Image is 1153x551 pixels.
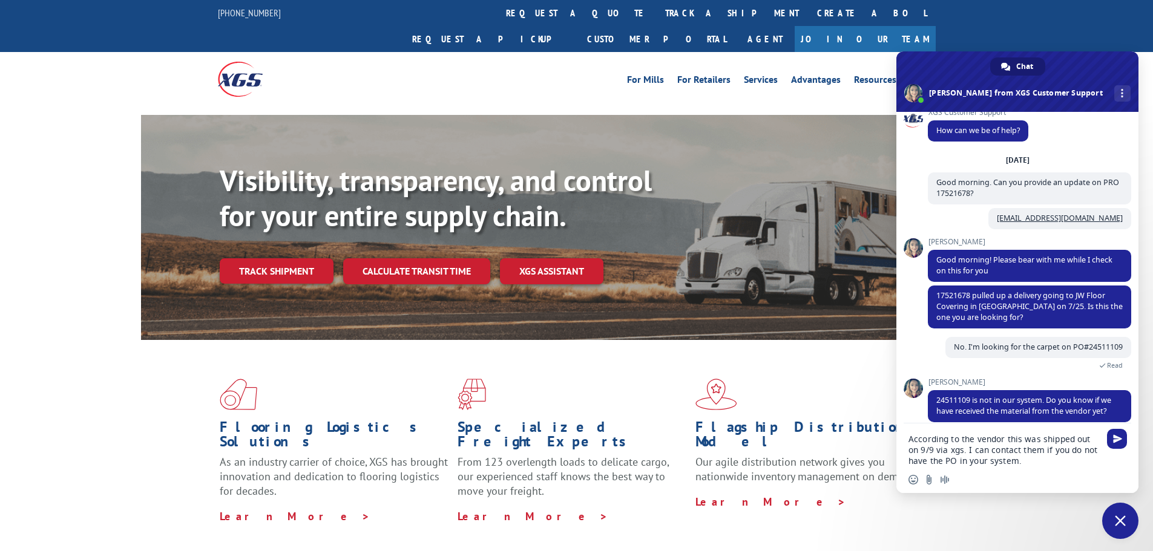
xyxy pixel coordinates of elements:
[908,475,918,484] span: Insert an emoji
[343,258,490,284] a: Calculate transit time
[695,495,846,509] a: Learn More >
[936,255,1112,276] span: Good morning! Please bear with me while I check on this for you
[795,26,936,52] a: Join Our Team
[1006,157,1030,164] div: [DATE]
[220,161,652,234] b: Visibility, transparency, and control for your entire supply chain.
[695,420,924,455] h1: Flagship Distribution Model
[936,177,1119,198] span: Good morning. Can you provide an update on PRO 17521678?
[990,57,1045,76] div: Chat
[924,475,934,484] span: Send a file
[1107,361,1123,370] span: Read
[578,26,735,52] a: Customer Portal
[936,290,1123,322] span: 17521678 pulled up a delivery going to JW Floor Covering in [GEOGRAPHIC_DATA] on 7/25. Is this th...
[220,258,333,284] a: Track shipment
[936,395,1111,416] span: 24511109 is not in our system. Do you know if we have received the material from the vendor yet?
[500,258,603,284] a: XGS ASSISTANT
[936,125,1020,135] span: How can we be of help?
[908,434,1100,466] textarea: Compose your message...
[458,379,486,410] img: xgs-icon-focused-on-flooring-red
[458,509,608,523] a: Learn More >
[854,75,896,88] a: Resources
[744,75,778,88] a: Services
[627,75,664,88] a: For Mills
[220,455,448,498] span: As an industry carrier of choice, XGS has brought innovation and dedication to flooring logistics...
[997,213,1123,223] a: [EMAIL_ADDRESS][DOMAIN_NAME]
[458,420,686,455] h1: Specialized Freight Experts
[220,420,448,455] h1: Flooring Logistics Solutions
[928,238,1131,246] span: [PERSON_NAME]
[220,379,257,410] img: xgs-icon-total-supply-chain-intelligence-red
[220,509,370,523] a: Learn More >
[677,75,731,88] a: For Retailers
[1016,57,1033,76] span: Chat
[458,455,686,509] p: From 123 overlength loads to delicate cargo, our experienced staff knows the best way to move you...
[928,378,1131,386] span: [PERSON_NAME]
[1107,429,1127,449] span: Send
[695,455,918,483] span: Our agile distribution network gives you nationwide inventory management on demand.
[954,342,1123,352] span: No. I'm looking for the carpet on PO#24511109
[791,75,841,88] a: Advantages
[1114,85,1131,102] div: More channels
[403,26,578,52] a: Request a pickup
[218,7,281,19] a: [PHONE_NUMBER]
[928,108,1028,117] span: XGS Customer Support
[735,26,795,52] a: Agent
[695,379,737,410] img: xgs-icon-flagship-distribution-model-red
[1102,503,1138,539] div: Close chat
[940,475,950,484] span: Audio message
